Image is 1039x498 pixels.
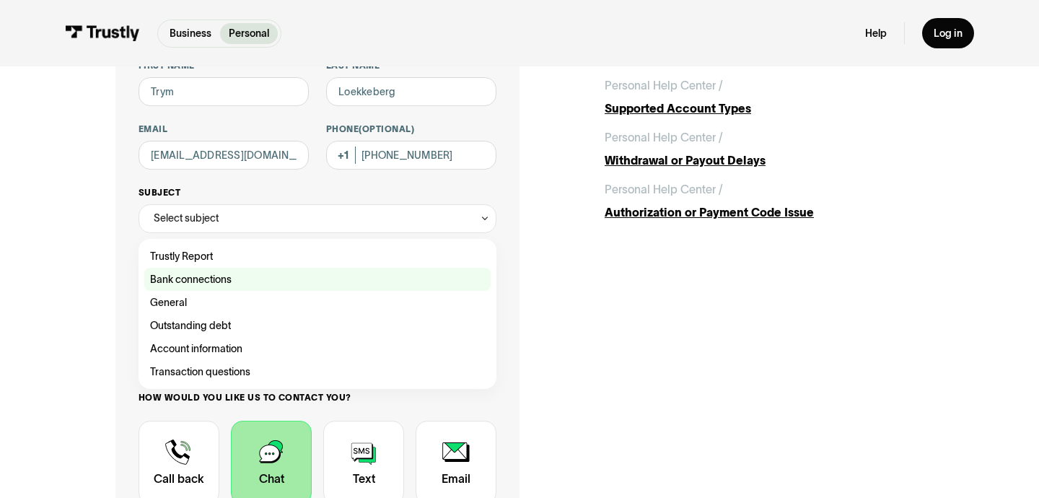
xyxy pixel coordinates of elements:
input: Alex [139,77,309,106]
div: Personal Help Center / [605,128,723,146]
div: Supported Account Types [605,100,924,117]
p: Personal [229,26,269,41]
input: alex@mail.com [139,141,309,170]
div: Withdrawal or Payout Delays [605,152,924,169]
input: Howard [326,77,496,106]
a: Help [865,27,887,40]
span: Trustly Report [150,248,213,265]
a: Personal [220,23,278,44]
label: Subject [139,187,496,198]
span: General [150,294,187,311]
span: Bank connections [150,271,232,288]
a: Business [161,23,220,44]
a: Personal Help Center /Supported Account Types [605,77,924,117]
a: Log in [922,18,974,48]
span: Account information [150,340,242,357]
div: Personal Help Center / [605,180,723,198]
span: Transaction questions [150,363,250,380]
label: How would you like us to contact you? [139,392,496,403]
div: Authorization or Payment Code Issue [605,204,924,221]
nav: Select subject [139,233,496,389]
div: Select subject [139,204,496,233]
a: Personal Help Center /Authorization or Payment Code Issue [605,180,924,221]
img: Trustly Logo [65,25,140,41]
div: Personal Help Center / [605,77,723,94]
div: Log in [934,27,963,40]
a: Personal Help Center /Withdrawal or Payout Delays [605,128,924,169]
label: Email [139,123,309,135]
div: Select subject [154,209,219,227]
p: Business [170,26,211,41]
label: Phone [326,123,496,135]
span: Outstanding debt [150,317,231,334]
span: (Optional) [359,124,414,134]
input: (555) 555-5555 [326,141,496,170]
